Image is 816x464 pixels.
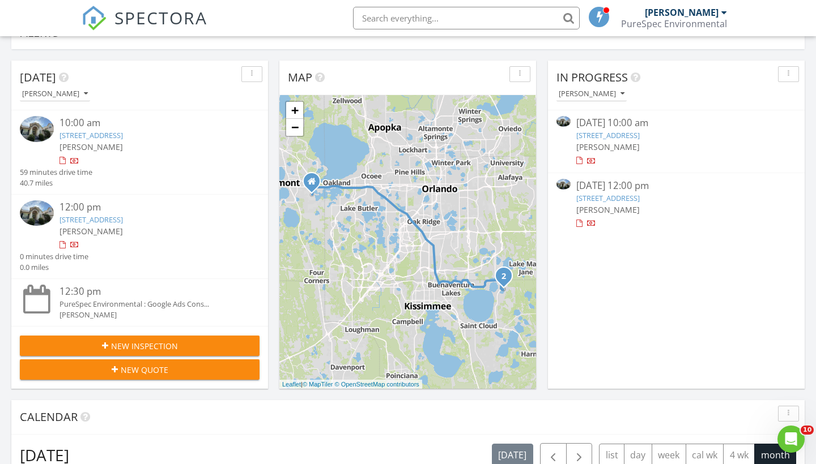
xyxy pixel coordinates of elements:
a: 10:00 am [STREET_ADDRESS] [PERSON_NAME] 59 minutes drive time 40.7 miles [20,116,260,188]
img: 9370479%2Fcover_photos%2Fob8Am5mOjlgWpADrRWE0%2Fsmall.jpg [556,179,571,190]
a: Zoom out [286,119,303,136]
img: 9370457%2Fcover_photos%2Fc67rCUY4pvv7LSfHTwZh%2Fsmall.jpg [20,116,54,141]
button: New Inspection [20,336,260,356]
div: PureSpec Environmental [621,18,727,29]
i: 2 [501,273,506,281]
a: [STREET_ADDRESS] [59,214,123,225]
a: © MapTiler [303,381,333,388]
div: 40.7 miles [20,178,92,188]
iframe: Intercom live chat [777,426,805,453]
button: [PERSON_NAME] [20,87,90,102]
a: Zoom in [286,102,303,119]
a: Leaflet [282,381,301,388]
span: Map [288,70,312,85]
a: [DATE] 12:00 pm [STREET_ADDRESS] [PERSON_NAME] [556,179,796,229]
div: [DATE] 12:00 pm [576,179,776,193]
input: Search everything... [353,7,580,29]
div: | [279,380,422,389]
div: 0 minutes drive time [20,251,88,262]
div: 0.0 miles [20,262,88,273]
a: 12:00 pm [STREET_ADDRESS] [PERSON_NAME] 0 minutes drive time 0.0 miles [20,200,260,273]
div: [PERSON_NAME] [59,310,239,320]
span: In Progress [556,70,628,85]
img: The Best Home Inspection Software - Spectora [82,6,107,31]
span: [PERSON_NAME] [576,204,640,215]
div: [DATE] 10:00 am [576,116,776,130]
button: [PERSON_NAME] [556,87,627,102]
div: 12:30 pm [59,285,239,299]
a: [STREET_ADDRESS] [576,130,640,140]
div: 10:00 am [59,116,239,130]
a: [STREET_ADDRESS] [576,193,640,203]
div: 2579 Chickasaw Plum Loop, Clermont FL 34711 [312,181,318,188]
img: 9370457%2Fcover_photos%2Fc67rCUY4pvv7LSfHTwZh%2Fsmall.jpg [556,116,571,127]
span: New Quote [121,364,168,376]
span: 10 [801,426,814,435]
div: 12:00 pm [59,200,239,214]
div: 5355 Mill Stream Ct, St. Cloud, FL 34771 [504,276,511,282]
img: 9370479%2Fcover_photos%2Fob8Am5mOjlgWpADrRWE0%2Fsmall.jpg [20,200,54,226]
span: Calendar [20,409,78,424]
span: [DATE] [20,70,56,85]
div: [PERSON_NAME] [22,90,88,98]
span: [PERSON_NAME] [59,226,123,237]
div: 59 minutes drive time [20,167,92,178]
span: [PERSON_NAME] [576,141,640,152]
a: [DATE] 10:00 am [STREET_ADDRESS] [PERSON_NAME] [556,116,796,166]
a: [STREET_ADDRESS] [59,130,123,140]
div: [PERSON_NAME] [645,7,719,18]
div: PureSpec Environmental : Google Ads Cons... [59,299,239,310]
a: SPECTORA [82,15,207,39]
span: New Inspection [111,340,178,352]
button: New Quote [20,359,260,380]
span: [PERSON_NAME] [59,141,123,152]
a: © OpenStreetMap contributors [335,381,419,388]
span: SPECTORA [114,6,207,29]
span: View [779,29,796,38]
div: [PERSON_NAME] [559,90,624,98]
